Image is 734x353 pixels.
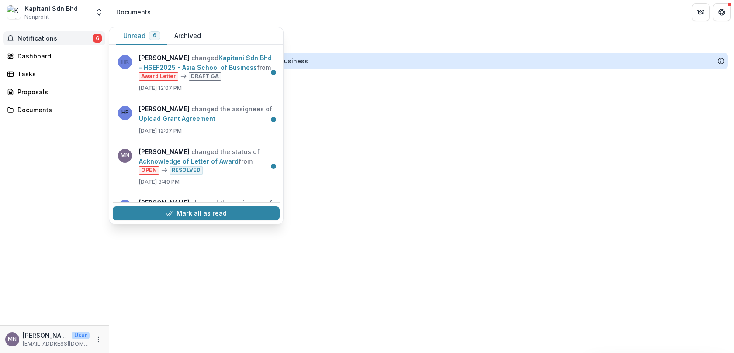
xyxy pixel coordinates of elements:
[17,69,98,79] div: Tasks
[116,27,167,45] button: Unread
[713,3,731,21] button: Get Help
[113,6,154,18] nav: breadcrumb
[23,331,68,340] p: [PERSON_NAME]
[167,27,208,45] button: Archived
[116,7,151,17] div: Documents
[7,5,21,19] img: Kapitani Sdn Bhd
[23,340,90,348] p: [EMAIL_ADDRESS][DOMAIN_NAME]
[139,54,272,71] a: Kapitani Sdn Bhd - HSEF2025 - Asia School of Business
[115,53,728,69] div: Kapitani Sdn Bhd - HSEF2025 - Asia School of Business
[153,32,156,38] span: 6
[139,53,274,81] p: changed from
[3,49,105,63] a: Dashboard
[24,4,78,13] div: Kapitani Sdn Bhd
[93,334,104,345] button: More
[139,198,274,217] p: changed the assignees of
[139,115,215,122] a: Upload Grant Agreement
[139,104,274,123] p: changed the assignees of
[72,332,90,339] p: User
[3,67,105,81] a: Tasks
[93,3,105,21] button: Open entity switcher
[17,51,98,61] div: Dashboard
[692,3,710,21] button: Partners
[17,87,98,96] div: Proposals
[93,34,102,43] span: 6
[3,31,105,45] button: Notifications6
[24,13,49,21] span: Nonprofit
[3,103,105,117] a: Documents
[17,35,93,42] span: Notifications
[139,158,239,165] a: Acknowledge of Letter of Award
[17,105,98,114] div: Documents
[113,206,280,220] button: Mark all as read
[8,336,17,342] div: Mohd Nazrul Hazeri Bin Nazirmuddin
[139,147,274,175] p: changed the status of from
[3,85,105,99] a: Proposals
